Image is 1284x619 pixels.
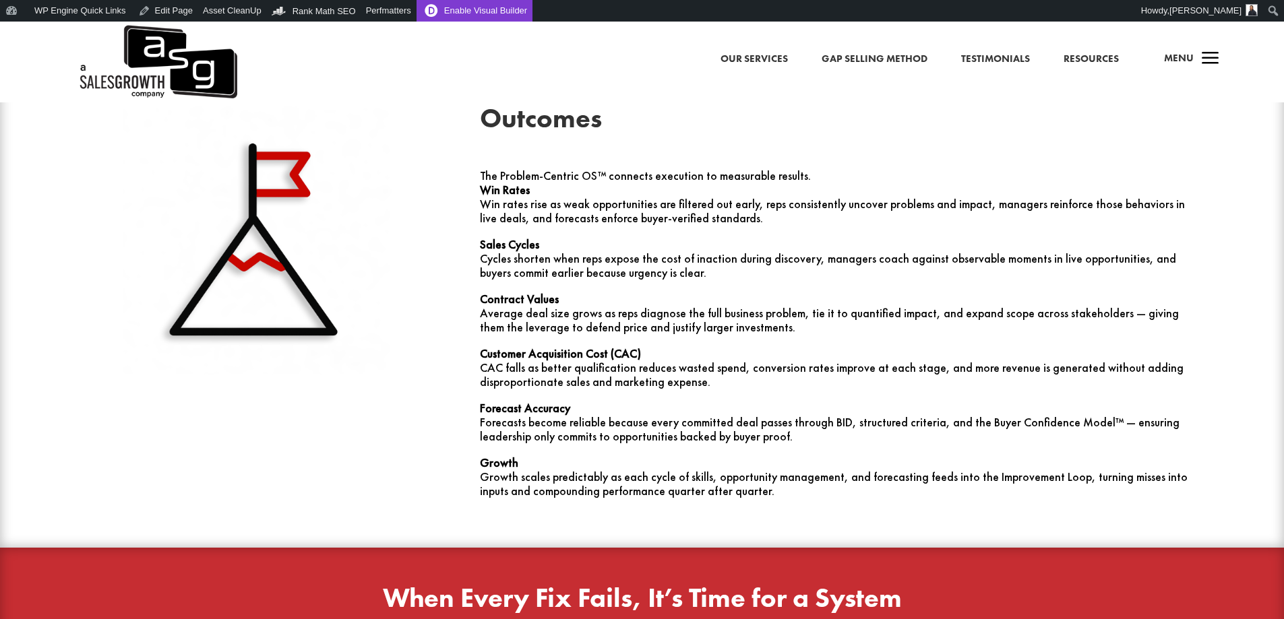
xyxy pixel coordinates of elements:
div: v 4.0.25 [38,22,66,32]
span: Menu [1164,51,1194,65]
h2: When Every Fix Fails, It’s Time for a System [95,585,1189,618]
div: The Problem-Centric OS™ connects execution to measurable results. [480,169,1189,498]
img: Outcomes Shadow [123,105,392,374]
a: A Sales Growth Company Logo [78,22,237,102]
img: website_grey.svg [22,35,32,46]
img: tab_keywords_by_traffic_grey.svg [134,85,145,96]
div: Domain Overview [51,86,121,95]
strong: Forecast Accuracy [480,401,570,416]
a: Resources [1064,51,1119,68]
p: Growth scales predictably as each cycle of skills, opportunity management, and forecasting feeds ... [480,456,1189,498]
a: Testimonials [961,51,1030,68]
a: Gap Selling Method [822,51,927,68]
div: Domain: [DOMAIN_NAME] [35,35,148,46]
strong: Customer Acquisition Cost (CAC) [480,346,641,361]
h2: Outcomes [480,105,1189,139]
span: a [1197,46,1224,73]
strong: Sales Cycles [480,237,539,252]
p: Cycles shorten when reps expose the cost of inaction during discovery, managers coach against obs... [480,238,1189,292]
p: Average deal size grows as reps diagnose the full business problem, tie it to quantified impact, ... [480,292,1189,347]
span: [PERSON_NAME] [1169,5,1242,15]
div: Keywords by Traffic [149,86,227,95]
strong: Win Rates [480,183,530,197]
strong: Contract Values [480,292,559,306]
a: Our Services [721,51,788,68]
p: Win rates rise as weak opportunities are filtered out early, reps consistently uncover problems a... [480,183,1189,238]
img: logo_orange.svg [22,22,32,32]
img: ASG Co. Logo [78,22,237,102]
p: CAC falls as better qualification reduces wasted spend, conversion rates improve at each stage, a... [480,347,1189,401]
span: Rank Math SEO [293,6,356,16]
img: tab_domain_overview_orange.svg [36,85,47,96]
p: Forecasts become reliable because every committed deal passes through BID, structured criteria, a... [480,401,1189,456]
strong: Growth [480,455,518,470]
